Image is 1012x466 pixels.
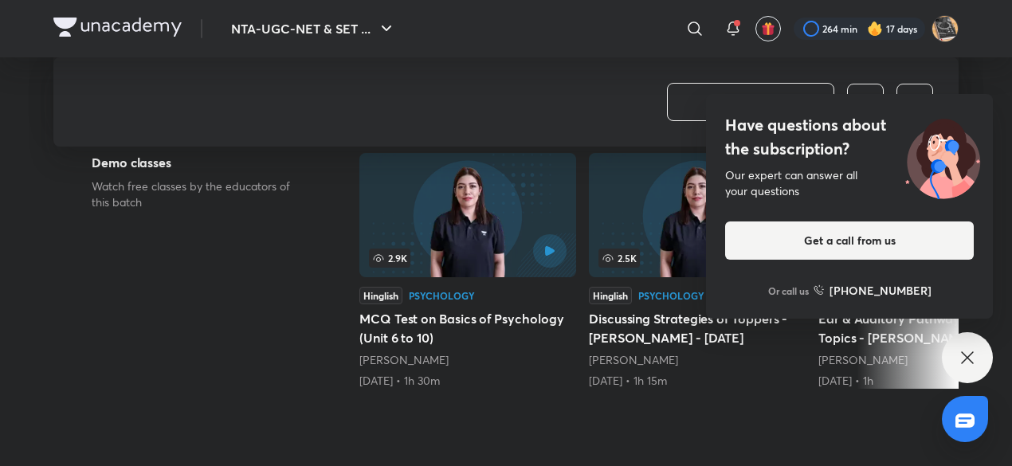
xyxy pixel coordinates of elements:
[589,153,806,389] a: Discussing Strategies of Toppers - Hafsa Malik - June 2025
[53,18,182,41] a: Company Logo
[92,153,308,172] h5: Demo classes
[768,284,809,298] p: Or call us
[589,153,806,389] a: 2.5KHinglishPsychologyDiscussing Strategies of Toppers - [PERSON_NAME] - [DATE][PERSON_NAME][DATE...
[359,309,576,347] h5: MCQ Test on Basics of Psychology (Unit 6 to 10)
[222,13,406,45] button: NTA-UGC-NET & SET ...
[598,249,640,268] span: 2.5K
[589,287,632,304] div: Hinglish
[830,282,932,299] h6: [PHONE_NUMBER]
[359,287,402,304] div: Hinglish
[867,21,883,37] img: streak
[932,15,959,42] img: Pankaj Dagar
[667,83,834,121] button: Enrolled
[892,113,993,199] img: ttu_illustration_new.svg
[818,352,908,367] a: [PERSON_NAME]
[814,282,932,299] a: [PHONE_NUMBER]
[638,291,704,300] div: Psychology
[359,373,576,389] div: 11th Mar • 1h 30m
[589,352,806,368] div: Hafsa Malik
[761,22,775,36] img: avatar
[359,153,576,389] a: MCQ Test on Basics of Psychology (Unit 6 to 10)
[359,153,576,389] a: 2.9KHinglishPsychologyMCQ Test on Basics of Psychology (Unit 6 to 10)[PERSON_NAME][DATE] • 1h 30m
[725,113,974,161] h4: Have questions about the subscription?
[725,167,974,199] div: Our expert can answer all your questions
[359,352,576,368] div: Hafsa Malik
[359,352,449,367] a: [PERSON_NAME]
[589,373,806,389] div: 25th Mar • 1h 15m
[92,178,308,210] p: Watch free classes by the educators of this batch
[369,249,410,268] span: 2.9K
[409,291,475,300] div: Psychology
[755,16,781,41] button: avatar
[589,352,678,367] a: [PERSON_NAME]
[53,18,182,37] img: Company Logo
[725,221,974,260] button: Get a call from us
[589,309,806,347] h5: Discussing Strategies of Toppers - [PERSON_NAME] - [DATE]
